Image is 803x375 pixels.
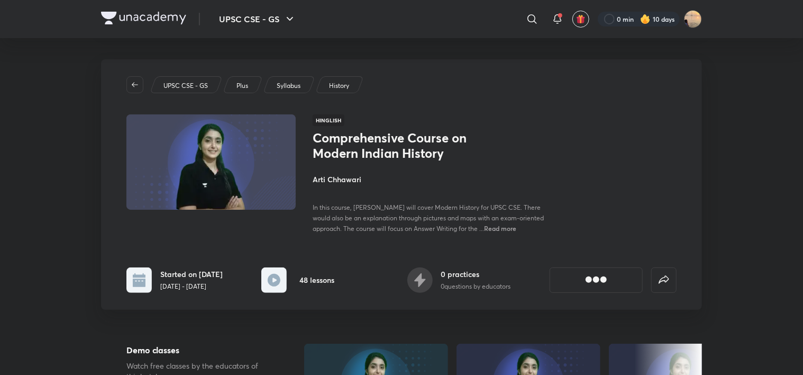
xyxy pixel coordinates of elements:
button: avatar [572,11,589,28]
img: Snatashree Punyatoya [684,10,702,28]
h6: 48 lessons [299,274,334,285]
p: History [329,81,349,91]
h1: Comprehensive Course on Modern Indian History [313,130,486,161]
img: Company Logo [101,12,186,24]
a: History [327,81,351,91]
span: Read more [484,224,516,233]
img: Thumbnail [125,113,297,211]
p: 0 questions by educators [441,282,511,291]
a: Company Logo [101,12,186,27]
a: UPSC CSE - GS [162,81,210,91]
a: Syllabus [275,81,303,91]
button: UPSC CSE - GS [213,8,303,30]
button: false [651,267,677,293]
p: [DATE] - [DATE] [160,282,223,291]
img: avatar [576,14,586,24]
img: streak [640,14,651,24]
span: In this course, [PERSON_NAME] will cover Modern History for UPSC CSE. There would also be an expl... [313,203,544,233]
p: Plus [236,81,248,91]
p: UPSC CSE - GS [163,81,208,91]
h5: Demo classes [126,344,270,356]
h4: Arti Chhawari [313,174,550,185]
h6: Started on [DATE] [160,269,223,280]
button: [object Object] [550,267,643,293]
p: Syllabus [277,81,300,91]
a: Plus [235,81,250,91]
h6: 0 practices [441,269,511,280]
span: Hinglish [313,114,344,126]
